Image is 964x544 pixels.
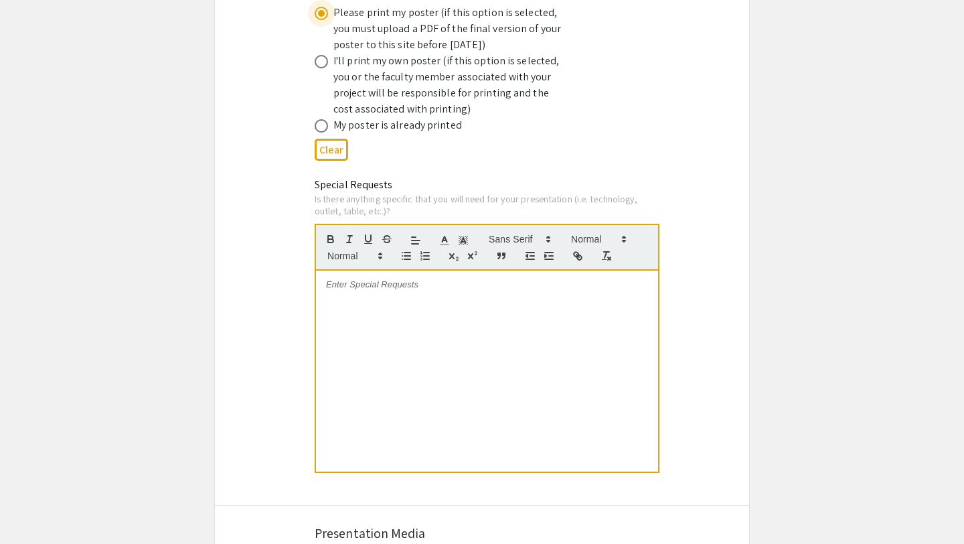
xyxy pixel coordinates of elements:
[333,5,568,53] div: Please print my poster (if this option is selected, you must upload a PDF of the final version of...
[315,193,659,216] div: Is there anything specific that you will need for your presentation (i.e. technology, outlet, tab...
[315,523,649,543] div: Presentation Media
[10,484,57,534] iframe: Chat
[315,139,348,161] button: Clear
[315,178,393,192] mat-label: Special Requests
[333,53,568,117] div: I'll print my own poster (if this option is selected, you or the faculty member associated with y...
[333,117,462,133] div: My poster is already printed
